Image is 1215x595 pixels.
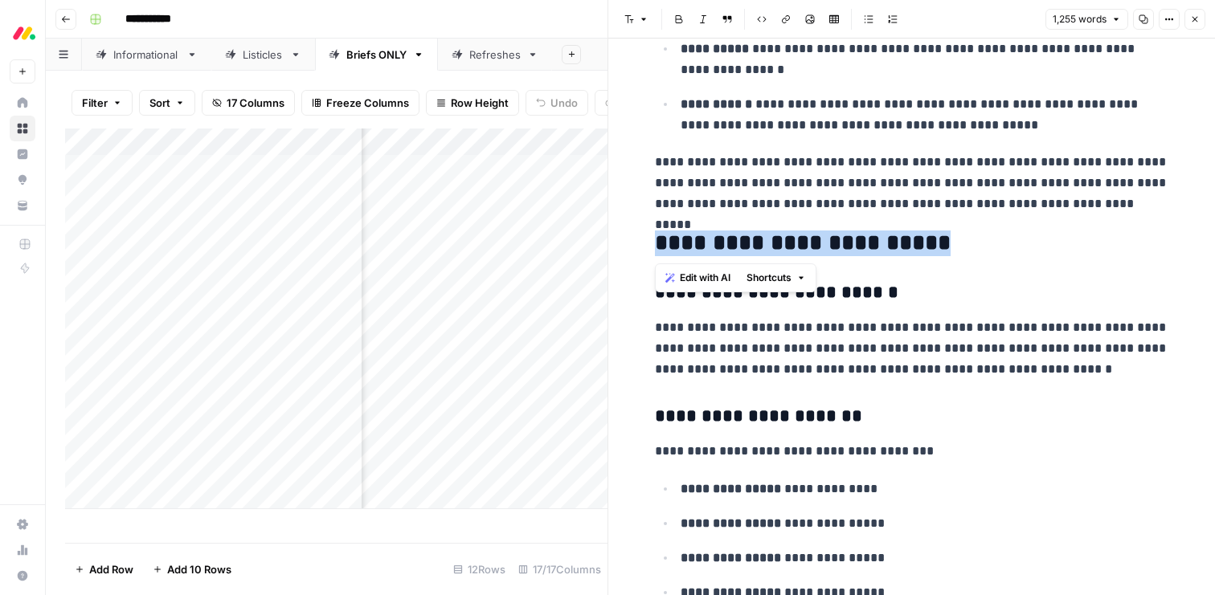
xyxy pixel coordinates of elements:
a: Your Data [10,193,35,218]
button: Add Row [65,556,143,582]
button: 1,255 words [1045,9,1128,30]
span: 17 Columns [227,95,284,111]
span: Freeze Columns [326,95,409,111]
span: Sort [149,95,170,111]
button: Filter [72,90,133,116]
div: Refreshes [469,47,521,63]
span: Filter [82,95,108,111]
button: Undo [526,90,588,116]
button: Row Height [426,90,519,116]
a: Browse [10,116,35,141]
a: Briefs ONLY [315,39,438,71]
div: Briefs ONLY [346,47,407,63]
a: Insights [10,141,35,167]
span: Edit with AI [680,271,730,285]
a: Settings [10,511,35,537]
a: Opportunities [10,167,35,193]
button: Edit with AI [659,267,737,288]
span: Undo [550,95,578,111]
a: Refreshes [438,39,552,71]
a: Informational [82,39,211,71]
button: Shortcuts [740,267,812,288]
a: Usage [10,537,35,563]
span: Shortcuts [747,271,792,285]
img: Monday.com Logo [10,18,39,47]
button: Help + Support [10,563,35,589]
a: Home [10,90,35,116]
div: Informational [113,47,180,63]
button: 17 Columns [202,90,295,116]
span: 1,255 words [1053,12,1107,26]
div: 17/17 Columns [512,556,607,582]
div: Listicles [243,47,284,63]
button: Sort [139,90,195,116]
span: Row Height [451,95,509,111]
button: Workspace: Monday.com [10,13,35,53]
a: Listicles [211,39,315,71]
button: Freeze Columns [301,90,419,116]
span: Add Row [89,561,133,577]
span: Add 10 Rows [167,561,231,577]
div: 12 Rows [447,556,512,582]
button: Add 10 Rows [143,556,241,582]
